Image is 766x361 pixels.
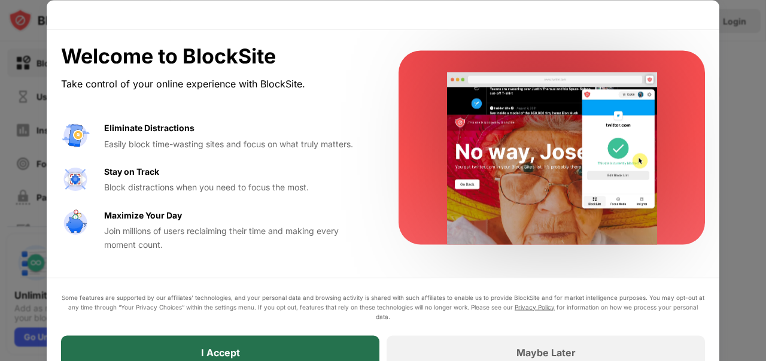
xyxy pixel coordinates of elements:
div: Block distractions when you need to focus the most. [104,181,370,194]
div: Stay on Track [104,165,159,178]
div: Take control of your online experience with BlockSite. [61,75,370,93]
div: Maybe Later [516,346,576,358]
div: Easily block time-wasting sites and focus on what truly matters. [104,137,370,150]
img: value-focus.svg [61,165,90,193]
img: value-safe-time.svg [61,208,90,237]
div: Welcome to BlockSite [61,44,370,68]
div: I Accept [201,346,240,358]
img: value-avoid-distractions.svg [61,122,90,150]
div: Maximize Your Day [104,208,182,222]
div: Eliminate Distractions [104,122,194,135]
a: Privacy Policy [515,303,555,310]
div: Some features are supported by our affiliates’ technologies, and your personal data and browsing ... [61,292,705,321]
div: Join millions of users reclaiming their time and making every moment count. [104,225,370,251]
